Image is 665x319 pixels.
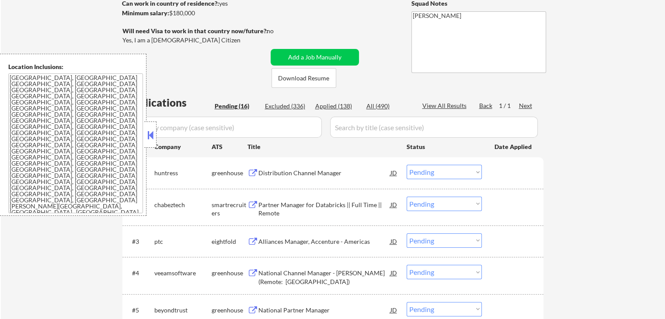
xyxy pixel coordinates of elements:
div: Partner Manager for Databricks || Full Time || Remote [258,201,390,218]
div: ATS [212,142,247,151]
div: View All Results [422,101,469,110]
div: greenhouse [212,269,247,277]
div: JD [390,302,398,318]
div: greenhouse [212,306,247,315]
div: beyondtrust [154,306,212,315]
div: National Partner Manager [258,306,390,315]
div: veeamsoftware [154,269,212,277]
div: JD [390,233,398,249]
div: Status [407,139,482,154]
button: Add a Job Manually [271,49,359,66]
div: Location Inclusions: [8,62,143,71]
div: Excluded (336) [265,102,309,111]
div: smartrecruiters [212,201,247,218]
div: #4 [132,269,147,277]
div: eightfold [212,237,247,246]
div: Pending (16) [215,102,258,111]
div: $180,000 [122,9,268,17]
div: chabeztech [154,201,212,209]
div: Distribution Channel Manager [258,169,390,177]
div: All (490) [366,102,410,111]
input: Search by title (case sensitive) [330,117,538,138]
div: greenhouse [212,169,247,177]
div: Applications [125,97,212,108]
input: Search by company (case sensitive) [125,117,322,138]
div: Alliances Manager, Accenture - Americas [258,237,390,246]
div: #5 [132,306,147,315]
div: Next [519,101,533,110]
div: #3 [132,237,147,246]
div: Applied (138) [315,102,359,111]
strong: Minimum salary: [122,9,169,17]
div: National Channel Manager - [PERSON_NAME] (Remote: [GEOGRAPHIC_DATA]) [258,269,390,286]
div: Yes, I am a [DEMOGRAPHIC_DATA] Citizen [122,36,270,45]
div: JD [390,265,398,281]
div: Title [247,142,398,151]
div: Back [479,101,493,110]
div: JD [390,165,398,180]
div: no [267,27,292,35]
div: 1 / 1 [499,101,519,110]
div: Company [154,142,212,151]
div: Date Applied [494,142,533,151]
strong: Will need Visa to work in that country now/future?: [122,27,268,35]
div: huntress [154,169,212,177]
div: JD [390,197,398,212]
button: Download Resume [272,68,336,88]
div: ptc [154,237,212,246]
